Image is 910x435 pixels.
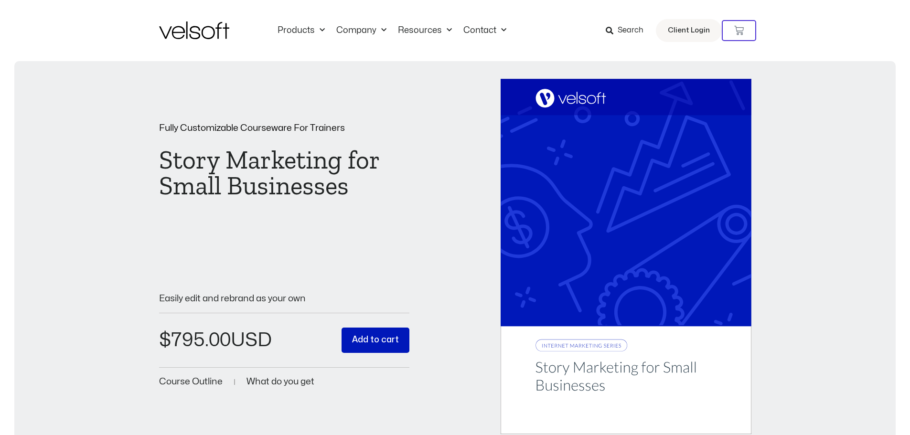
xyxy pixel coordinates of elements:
[272,25,512,36] nav: Menu
[159,331,171,350] span: $
[159,294,410,303] p: Easily edit and rebrand as your own
[331,25,392,36] a: CompanyMenu Toggle
[159,331,231,350] bdi: 795.00
[159,377,223,386] a: Course Outline
[656,19,722,42] a: Client Login
[668,24,710,37] span: Client Login
[159,147,410,199] h1: Story Marketing for Small Businesses
[342,328,409,353] button: Add to cart
[159,124,410,133] p: Fully Customizable Courseware For Trainers
[458,25,512,36] a: ContactMenu Toggle
[246,377,314,386] a: What do you get
[392,25,458,36] a: ResourcesMenu Toggle
[618,24,643,37] span: Search
[272,25,331,36] a: ProductsMenu Toggle
[606,22,650,39] a: Search
[501,79,751,434] img: Second Product Image
[159,21,229,39] img: Velsoft Training Materials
